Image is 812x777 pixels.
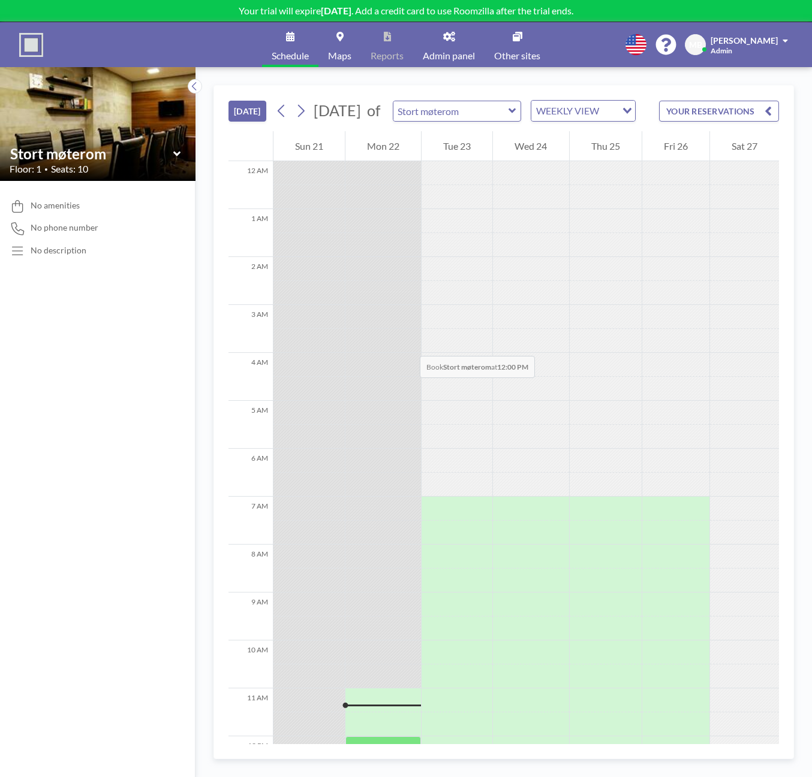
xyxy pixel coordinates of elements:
[51,163,88,175] span: Seats: 10
[31,245,86,256] div: No description
[318,22,361,67] a: Maps
[44,165,48,173] span: •
[31,200,80,211] span: No amenities
[228,209,273,257] div: 1 AM
[423,51,475,61] span: Admin panel
[345,131,421,161] div: Mon 22
[642,131,709,161] div: Fri 26
[228,688,273,736] div: 11 AM
[228,640,273,688] div: 10 AM
[420,356,535,378] span: Book at
[493,131,569,161] div: Wed 24
[659,101,779,122] button: YOUR RESERVATIONS
[273,131,345,161] div: Sun 21
[413,22,485,67] a: Admin panel
[603,103,615,119] input: Search for option
[272,51,309,61] span: Schedule
[371,51,404,61] span: Reports
[228,497,273,545] div: 7 AM
[711,35,778,46] span: [PERSON_NAME]
[443,362,491,371] b: Stort møterom
[31,222,98,233] span: No phone number
[228,305,273,353] div: 3 AM
[497,362,528,371] b: 12:00 PM
[314,101,361,119] span: [DATE]
[262,22,318,67] a: Schedule
[228,401,273,449] div: 5 AM
[485,22,550,67] a: Other sites
[10,145,173,162] input: Stort møterom
[19,33,43,57] img: organization-logo
[321,5,351,16] b: [DATE]
[689,40,702,50] span: MB
[710,131,779,161] div: Sat 27
[361,22,413,67] a: Reports
[367,101,380,120] span: of
[228,257,273,305] div: 2 AM
[422,131,492,161] div: Tue 23
[393,101,509,121] input: Stort møterom
[570,131,642,161] div: Thu 25
[228,353,273,401] div: 4 AM
[228,545,273,592] div: 8 AM
[228,101,266,122] button: [DATE]
[494,51,540,61] span: Other sites
[228,449,273,497] div: 6 AM
[711,46,732,55] span: Admin
[531,101,635,121] div: Search for option
[534,103,602,119] span: WEEKLY VIEW
[10,163,41,175] span: Floor: 1
[228,161,273,209] div: 12 AM
[228,592,273,640] div: 9 AM
[328,51,351,61] span: Maps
